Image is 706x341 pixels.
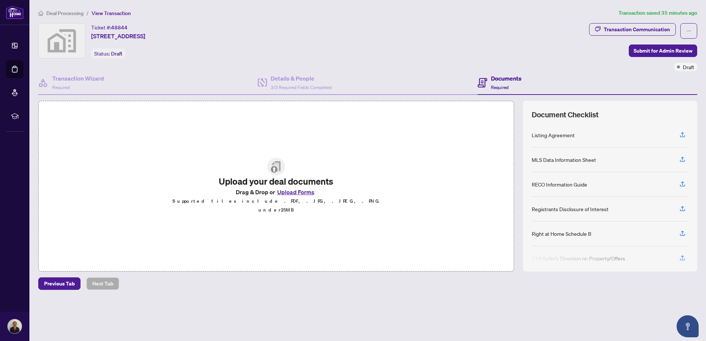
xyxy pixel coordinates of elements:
[267,158,285,175] img: File Upload
[91,32,145,40] span: [STREET_ADDRESS]
[172,175,380,187] h2: Upload your deal documents
[236,187,317,197] span: Drag & Drop or
[532,205,609,213] div: Registrants Disclosure of Interest
[618,9,697,17] article: Transaction saved 35 minutes ago
[532,156,596,164] div: MLS Data Information Sheet
[491,85,509,90] span: Required
[532,131,575,139] div: Listing Agreement
[172,197,380,214] p: Supported files include .PDF, .JPG, .JPEG, .PNG under 25 MB
[532,110,599,120] span: Document Checklist
[271,85,332,90] span: 3/3 Required Fields Completed
[111,50,122,57] span: Draft
[532,180,587,188] div: RECO Information Guide
[166,152,386,220] span: File UploadUpload your deal documentsDrag & Drop orUpload FormsSupported files include .PDF, .JPG...
[91,49,125,58] div: Status:
[532,230,591,238] div: Right at Home Schedule B
[683,63,694,71] span: Draft
[52,85,70,90] span: Required
[46,10,83,17] span: Deal Processing
[589,23,676,36] button: Transaction Communication
[491,74,521,83] h4: Documents
[271,74,332,83] h4: Details & People
[629,45,697,57] button: Submit for Admin Review
[92,10,131,17] span: View Transaction
[91,23,128,32] div: Ticket #:
[634,45,692,57] span: Submit for Admin Review
[686,28,691,33] span: ellipsis
[6,6,24,19] img: logo
[8,319,22,333] img: Profile Icon
[38,277,81,290] button: Previous Tab
[52,74,104,83] h4: Transaction Wizard
[44,278,75,290] span: Previous Tab
[111,24,128,31] span: 48844
[86,9,89,17] li: /
[275,187,317,197] button: Upload Forms
[604,24,670,35] div: Transaction Communication
[86,277,119,290] button: Next Tab
[677,315,699,337] button: Open asap
[38,11,43,16] span: home
[39,24,85,58] img: svg%3e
